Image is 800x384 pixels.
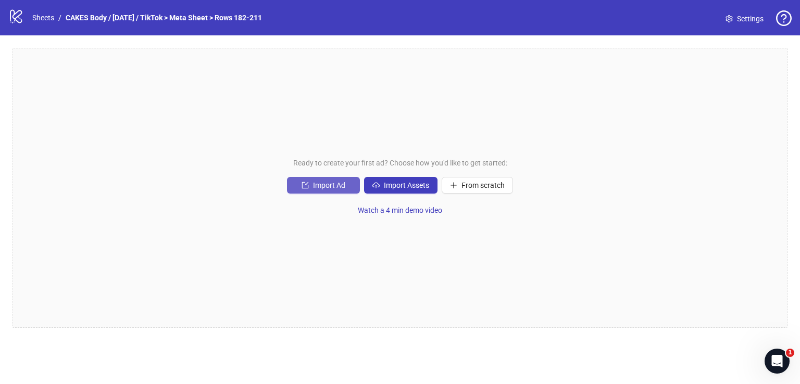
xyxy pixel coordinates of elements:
[287,177,360,194] button: Import Ad
[313,181,345,189] span: Import Ad
[384,181,429,189] span: Import Assets
[302,182,309,189] span: import
[364,177,438,194] button: Import Assets
[786,349,794,357] span: 1
[30,12,56,23] a: Sheets
[765,349,790,374] iframe: Intercom live chat
[58,12,61,23] li: /
[450,182,457,189] span: plus
[776,10,792,26] span: question-circle
[293,157,507,169] span: Ready to create your first ad? Choose how you'd like to get started:
[726,15,733,22] span: setting
[737,13,764,24] span: Settings
[461,181,505,189] span: From scratch
[372,182,380,189] span: cloud-upload
[349,202,451,219] button: Watch a 4 min demo video
[717,10,772,27] a: Settings
[358,206,442,214] span: Watch a 4 min demo video
[442,177,513,194] button: From scratch
[64,12,264,23] a: CAKES Body / [DATE] / TikTok > Meta Sheet > Rows 182-211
